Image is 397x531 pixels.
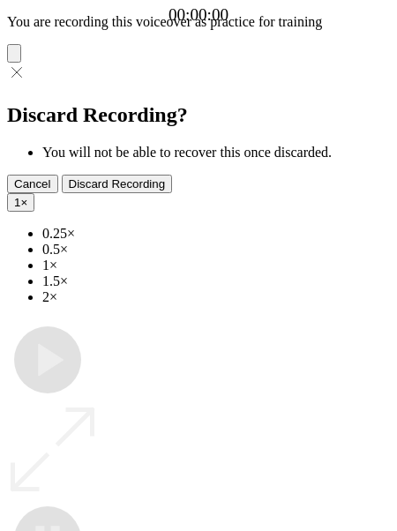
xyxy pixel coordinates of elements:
button: 1× [7,193,34,212]
p: You are recording this voiceover as practice for training [7,14,390,30]
li: 0.5× [42,242,390,258]
a: 00:00:00 [169,5,228,25]
button: Discard Recording [62,175,173,193]
li: 1× [42,258,390,273]
h2: Discard Recording? [7,103,390,127]
button: Cancel [7,175,58,193]
span: 1 [14,196,20,209]
li: 1.5× [42,273,390,289]
li: You will not be able to recover this once discarded. [42,145,390,161]
li: 0.25× [42,226,390,242]
li: 2× [42,289,390,305]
